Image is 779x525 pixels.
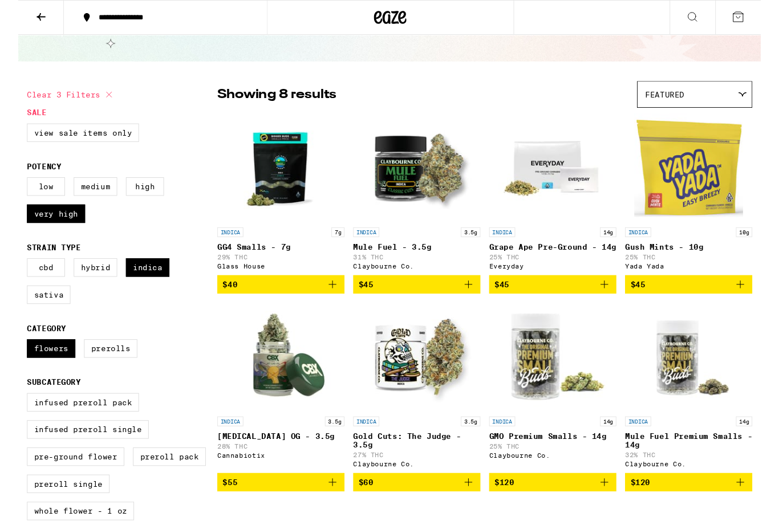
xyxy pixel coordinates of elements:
img: Glass House - GG4 Smalls - 7g [218,119,332,233]
div: Claybourne Co. [494,474,627,481]
legend: Strain Type [9,255,66,264]
div: Claybourne Co. [351,483,485,490]
div: Glass House [209,275,342,283]
p: 14g [610,437,627,447]
button: Add to bag [494,496,627,515]
p: Showing 8 results [209,89,334,109]
span: Hi. Need any help? [7,8,82,17]
span: $45 [500,294,515,303]
span: $40 [214,294,230,303]
p: Grape Ape Pre-Ground - 14g [494,254,627,263]
p: 32% THC [636,473,770,481]
label: Indica [113,271,159,290]
label: Preroll Single [9,498,96,517]
a: Open page for Gold Cuts: The Judge - 3.5g from Claybourne Co. [351,317,485,496]
img: Claybourne Co. - Gold Cuts: The Judge - 3.5g [361,317,475,431]
img: Claybourne Co. - Mule Fuel - 3.5g [361,119,475,233]
label: Very High [9,214,70,234]
div: Everyday [494,275,627,283]
span: $60 [357,501,372,510]
a: Open page for GMO Premium Smalls - 14g from Claybourne Co. [494,317,627,496]
img: Everyday - Grape Ape Pre-Ground - 14g [504,119,618,233]
label: Pre-ground Flower [9,469,111,489]
button: Add to bag [636,496,770,515]
div: Claybourne Co. [351,275,485,283]
p: INDICA [351,238,379,249]
p: INDICA [636,437,664,447]
p: [MEDICAL_DATA] OG - 3.5g [209,453,342,462]
p: 27% THC [351,473,485,481]
p: 25% THC [494,266,627,273]
label: Flowers [9,356,60,375]
p: INDICA [209,238,236,249]
span: $55 [214,501,230,510]
p: 25% THC [636,266,770,273]
p: INDICA [494,238,521,249]
label: CBD [9,271,49,290]
legend: Potency [9,170,45,179]
p: 14g [753,437,770,447]
p: Mule Fuel - 3.5g [351,254,485,263]
label: Low [9,186,49,205]
label: Infused Preroll Pack [9,412,127,432]
button: Add to bag [636,288,770,308]
button: Add to bag [209,288,342,308]
legend: Sale [9,113,30,123]
legend: Category [9,340,50,349]
p: 29% THC [209,266,342,273]
label: Prerolls [69,356,125,375]
p: Gold Cuts: The Judge - 3.5g [351,453,485,471]
span: $45 [357,294,372,303]
div: Claybourne Co. [636,483,770,490]
div: Yada Yada [636,275,770,283]
button: Add to bag [351,496,485,515]
a: Open page for Mule Fuel - 3.5g from Claybourne Co. [351,119,485,288]
a: Open page for GG4 Smalls - 7g from Glass House [209,119,342,288]
p: 25% THC [494,464,627,471]
p: INDICA [494,437,521,447]
p: Mule Fuel Premium Smalls - 14g [636,453,770,471]
a: Open page for Gush Mints - 10g from Yada Yada [636,119,770,288]
label: High [113,186,153,205]
img: Claybourne Co. - GMO Premium Smalls - 14g [504,317,618,431]
p: INDICA [636,238,664,249]
p: 3.5g [464,238,485,249]
button: Clear 3 filters [9,85,102,113]
p: 7g [328,238,342,249]
div: Cannabiotix [209,474,342,481]
p: 3.5g [322,437,342,447]
label: Preroll Pack [120,469,197,489]
label: Hybrid [58,271,104,290]
span: $120 [642,501,663,510]
label: Infused Preroll Single [9,441,137,460]
p: 31% THC [351,266,485,273]
label: Medium [58,186,104,205]
legend: Subcategory [9,396,66,405]
img: Claybourne Co. - Mule Fuel Premium Smalls - 14g [646,317,760,431]
button: Add to bag [494,288,627,308]
label: View Sale Items Only [9,129,127,149]
p: INDICA [209,437,236,447]
button: Add to bag [351,288,485,308]
p: GG4 Smalls - 7g [209,254,342,263]
label: Sativa [9,299,55,319]
p: 3.5g [464,437,485,447]
a: Open page for Grape Ape Pre-Ground - 14g from Everyday [494,119,627,288]
p: 10g [753,238,770,249]
p: INDICA [351,437,379,447]
span: $45 [642,294,658,303]
a: Open page for Mule Fuel Premium Smalls - 14g from Claybourne Co. [636,317,770,496]
p: 14g [610,238,627,249]
img: Yada Yada - Gush Mints - 10g [646,119,760,233]
p: GMO Premium Smalls - 14g [494,453,627,462]
span: Featured [658,95,699,104]
span: $120 [500,501,520,510]
p: Gush Mints - 10g [636,254,770,263]
p: 28% THC [209,464,342,471]
button: Add to bag [209,496,342,515]
img: Cannabiotix - Jet Lag OG - 3.5g [218,317,332,431]
a: Open page for Jet Lag OG - 3.5g from Cannabiotix [209,317,342,496]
